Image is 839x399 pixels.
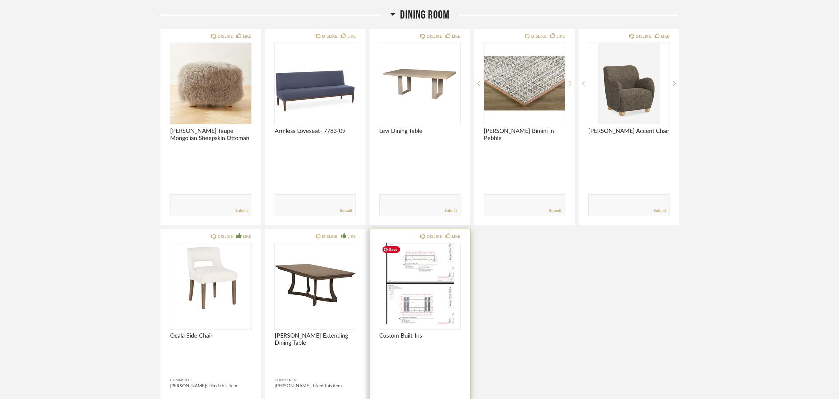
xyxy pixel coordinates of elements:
span: [PERSON_NAME] Accent Chair [588,128,670,135]
img: undefined [275,43,356,124]
div: DISLIKE [322,233,337,240]
div: [PERSON_NAME]: Liked this item. [170,383,251,389]
span: Dining Room [400,8,449,22]
a: Submit [340,208,352,213]
a: Submit [549,208,561,213]
div: DISLIKE [322,33,337,40]
span: [PERSON_NAME] Bimini in Pebble [484,128,565,142]
div: DISLIKE [531,33,546,40]
div: LIKE [452,233,460,240]
div: DISLIKE [636,33,651,40]
span: [PERSON_NAME] Taupe Mongolian Sheepskin Ottoman [170,128,251,142]
div: [PERSON_NAME]: Liked this item. [275,383,356,389]
img: undefined [170,43,251,124]
div: DISLIKE [427,33,442,40]
img: undefined [379,43,460,124]
div: LIKE [347,33,356,40]
img: undefined [379,243,460,324]
div: 0 [275,243,356,324]
a: Submit [235,208,248,213]
div: LIKE [347,233,356,240]
div: 0 [379,243,460,324]
div: Comments: [275,377,356,383]
div: Comments: [170,377,251,383]
span: Custom Built-Ins [379,332,460,340]
img: undefined [588,43,670,124]
a: Submit [654,208,666,213]
div: LIKE [452,33,460,40]
img: undefined [170,243,251,324]
div: 0 [170,243,251,324]
span: [PERSON_NAME] Extending Dining Table [275,332,356,347]
span: Levi Dining Table [379,128,460,135]
div: DISLIKE [218,233,233,240]
div: LIKE [243,33,251,40]
img: undefined [484,43,565,124]
span: Armless Loveseat- 7783-09 [275,128,356,135]
span: Save [382,246,400,253]
div: DISLIKE [427,233,442,240]
span: Ocala Side Chair [170,332,251,340]
div: LIKE [243,233,251,240]
div: LIKE [557,33,565,40]
img: undefined [275,243,356,324]
div: LIKE [661,33,670,40]
a: Submit [445,208,457,213]
div: DISLIKE [218,33,233,40]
